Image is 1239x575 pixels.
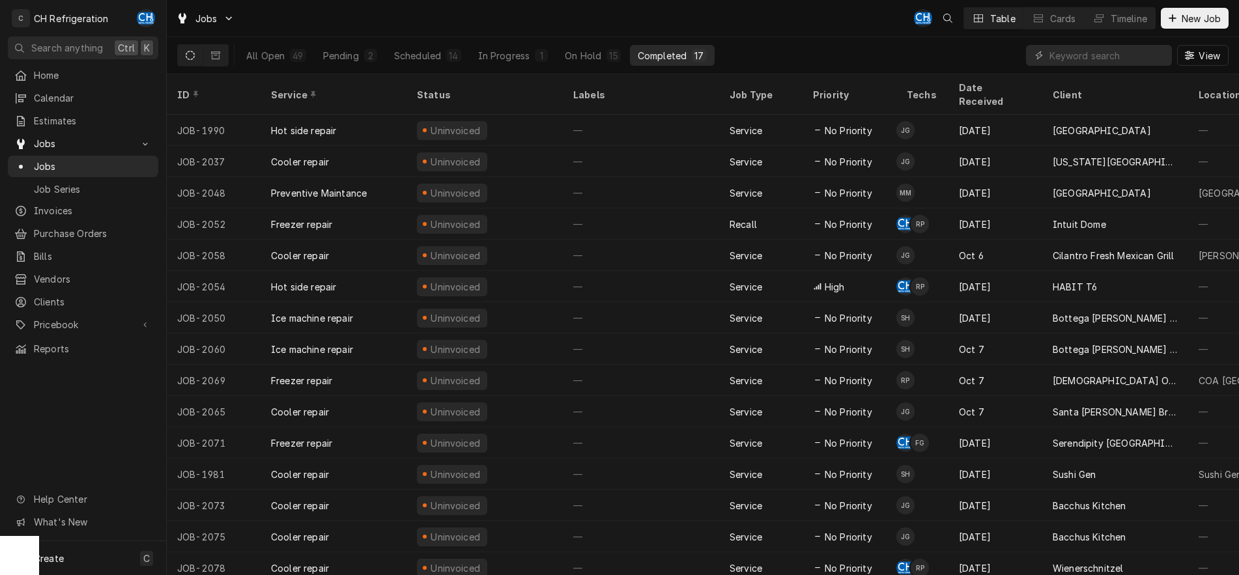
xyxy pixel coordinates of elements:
div: [DATE] [948,490,1042,521]
div: SH [896,465,915,483]
div: 17 [694,49,704,63]
div: — [563,146,719,177]
div: — [563,521,719,552]
div: Scheduled [394,49,441,63]
span: C [143,552,150,565]
div: [DATE] [948,177,1042,208]
div: Cooler repair [271,249,329,262]
div: Service [730,561,762,575]
span: View [1196,49,1223,63]
div: Cilantro Fresh Mexican Grill [1053,249,1174,262]
div: JG [896,246,915,264]
div: Josh Galindo's Avatar [896,402,915,421]
div: FG [911,434,929,452]
div: Service [730,468,762,481]
div: Service [730,436,762,450]
div: Josh Galindo's Avatar [896,246,915,264]
div: [GEOGRAPHIC_DATA] [1053,124,1151,137]
div: Completed [638,49,687,63]
div: — [563,490,719,521]
a: Go to Pricebook [8,314,158,335]
span: Jobs [34,160,152,173]
div: Bacchus Kitchen [1053,530,1126,544]
div: Bacchus Kitchen [1053,499,1126,512]
div: Cooler repair [271,155,329,169]
div: Cards [1050,12,1076,25]
button: Search anythingCtrlK [8,36,158,59]
span: Bills [34,249,152,263]
span: No Priority [825,436,872,450]
div: Labels [573,88,709,102]
div: 1 [537,49,545,63]
a: Clients [8,291,158,313]
div: Timeline [1111,12,1147,25]
div: Service [730,186,762,200]
a: Go to What's New [8,511,158,533]
div: JG [896,496,915,514]
a: Bills [8,245,158,267]
div: — [563,271,719,302]
div: Uninvoiced [429,343,482,356]
div: CH [914,9,932,27]
div: Freezer repair [271,374,332,387]
div: Josh Galindo's Avatar [896,121,915,139]
span: No Priority [825,311,872,325]
a: Vendors [8,268,158,290]
div: — [563,115,719,146]
div: Cooler repair [271,561,329,575]
div: JOB-2069 [167,365,261,396]
div: JG [896,152,915,171]
div: Hot side repair [271,280,336,294]
span: Jobs [195,12,218,25]
span: No Priority [825,468,872,481]
div: Cooler repair [271,468,329,481]
div: Service [730,280,762,294]
div: Chris Hiraga's Avatar [896,277,915,296]
span: No Priority [825,374,872,387]
div: Priority [813,88,883,102]
div: Table [990,12,1016,25]
div: Uninvoiced [429,280,482,294]
div: CH [137,9,155,27]
div: Preventive Maintance [271,186,367,200]
span: Help Center [34,492,150,506]
div: Chris Hiraga's Avatar [914,9,932,27]
div: Ruben Perez's Avatar [911,215,929,233]
input: Keyword search [1049,45,1165,66]
div: Service [730,374,762,387]
div: Oct 7 [948,333,1042,365]
span: Calendar [34,91,152,105]
div: Uninvoiced [429,186,482,200]
span: New Job [1179,12,1223,25]
div: Uninvoiced [429,124,482,137]
div: Santa [PERSON_NAME] Brewery [1053,405,1178,419]
span: Jobs [34,137,132,150]
div: Uninvoiced [429,217,482,231]
div: — [563,427,719,458]
span: Job Series [34,182,152,196]
div: Uninvoiced [429,468,482,481]
div: Intuit Dome [1053,217,1106,231]
span: No Priority [825,249,872,262]
div: Bottega [PERSON_NAME] WEHO [1053,343,1178,356]
div: [DATE] [948,302,1042,333]
div: CH [896,215,915,233]
div: — [563,302,719,333]
span: Search anything [31,41,103,55]
div: JOB-2054 [167,271,261,302]
div: JOB-2058 [167,240,261,271]
div: — [563,396,719,427]
div: Service [730,499,762,512]
div: JOB-2037 [167,146,261,177]
div: Status [417,88,550,102]
button: New Job [1161,8,1229,29]
span: No Priority [825,186,872,200]
div: Uninvoiced [429,374,482,387]
div: 49 [292,49,303,63]
span: High [825,280,845,294]
div: Oct 7 [948,365,1042,396]
div: Uninvoiced [429,436,482,450]
div: Josh Galindo's Avatar [896,152,915,171]
div: Service [271,88,393,102]
span: No Priority [825,405,872,419]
